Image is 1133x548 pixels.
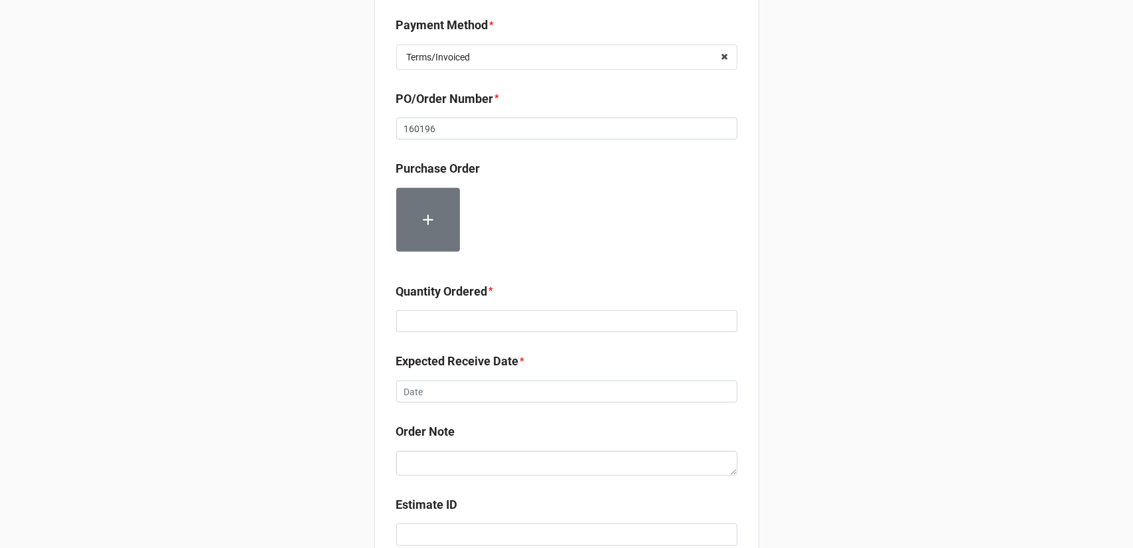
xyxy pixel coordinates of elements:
[396,381,737,403] input: Date
[396,352,519,371] label: Expected Receive Date
[396,496,458,514] label: Estimate ID
[396,90,494,108] label: PO/Order Number
[396,159,481,178] label: Purchase Order
[396,16,489,35] label: Payment Method
[396,422,455,441] label: Order Note
[396,282,488,301] label: Quantity Ordered
[407,52,471,62] div: Terms/Invoiced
